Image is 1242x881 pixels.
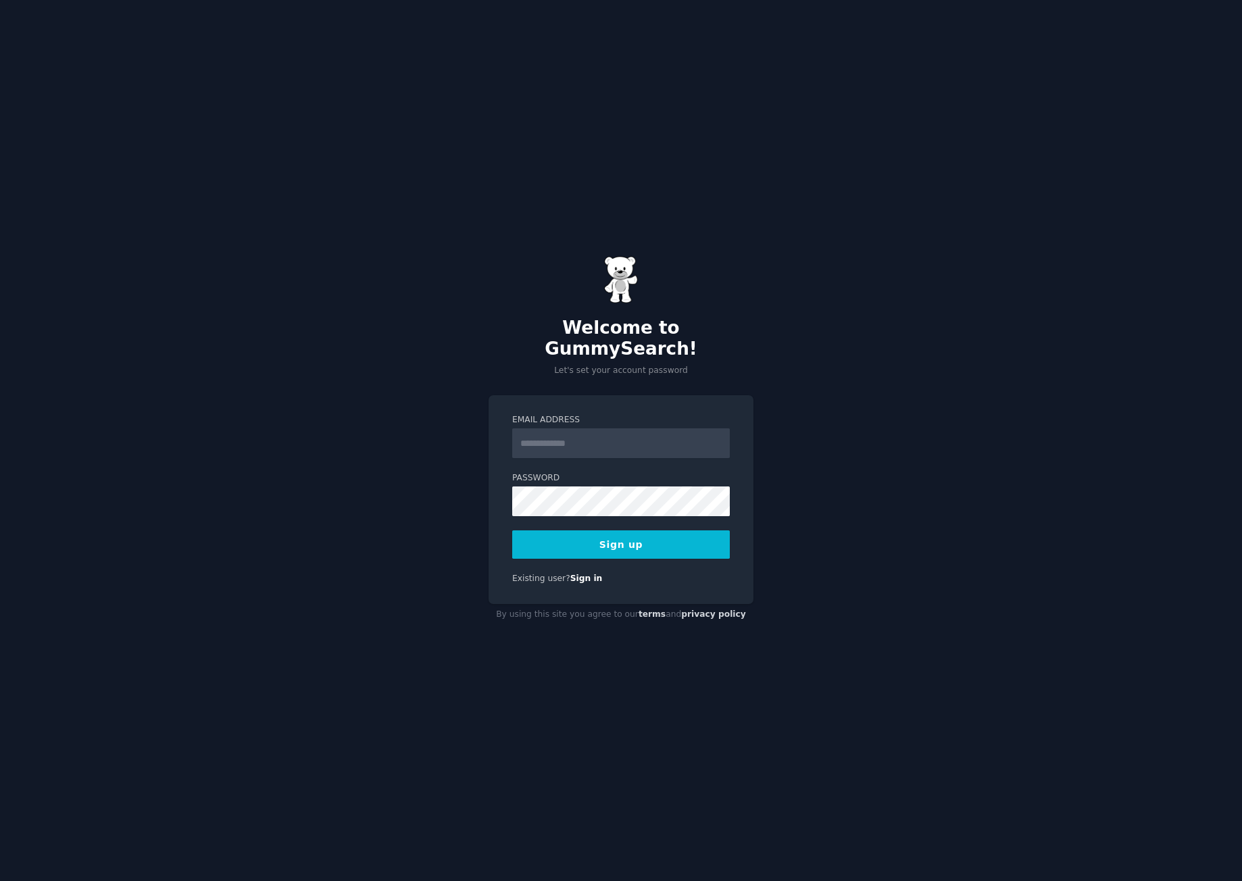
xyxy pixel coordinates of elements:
div: By using this site you agree to our and [489,604,753,626]
p: Let's set your account password [489,365,753,377]
a: privacy policy [681,609,746,619]
img: Gummy Bear [604,256,638,303]
a: Sign in [570,574,603,583]
label: Email Address [512,414,730,426]
label: Password [512,472,730,484]
h2: Welcome to GummySearch! [489,318,753,360]
a: terms [639,609,666,619]
button: Sign up [512,530,730,559]
span: Existing user? [512,574,570,583]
